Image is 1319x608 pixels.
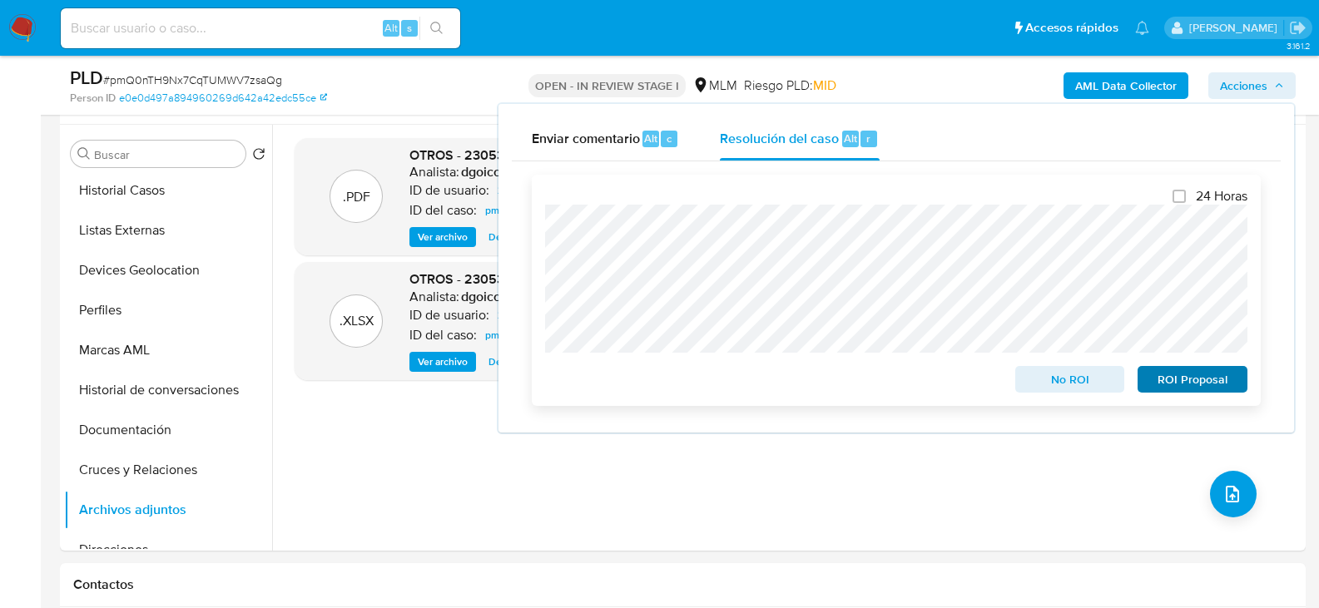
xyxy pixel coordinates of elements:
a: pmQ0nTH9Nx7CqTUMWV7zsaQg [479,325,643,345]
h6: dgoicochea [461,164,530,180]
p: ID del caso: [409,327,477,344]
button: Descargar [480,227,543,247]
button: Descargar [480,352,543,372]
b: AML Data Collector [1075,72,1177,99]
span: MID [813,76,836,95]
span: Alt [844,131,857,146]
a: Notificaciones [1135,21,1149,35]
span: OTROS - 2305381505_ELENA [PERSON_NAME] JIMENEZ_SEP2025 [409,146,820,165]
button: Archivos adjuntos [64,490,272,530]
button: upload-file [1210,471,1257,517]
span: s [407,20,412,36]
p: .PDF [343,188,370,206]
button: Marcas AML [64,330,272,370]
h1: Contactos [73,576,1292,593]
span: Acciones [1220,72,1267,99]
p: OPEN - IN REVIEW STAGE I [528,74,686,97]
span: Alt [384,20,398,36]
button: Historial de conversaciones [64,370,272,410]
button: Acciones [1208,72,1296,99]
span: Alt [644,131,657,146]
p: ID de usuario: [409,307,489,324]
a: 2305381505 [491,305,561,325]
a: pmQ0nTH9Nx7CqTUMWV7zsaQg [479,200,643,220]
div: MLM [692,77,737,95]
a: 2305381505 [491,180,561,200]
span: Resolución del caso [720,128,839,147]
p: dalia.goicochea@mercadolibre.com.mx [1189,20,1283,36]
input: Buscar [94,147,239,162]
button: Perfiles [64,290,272,330]
button: Cruces y Relaciones [64,450,272,490]
button: search-icon [419,17,454,40]
span: r [866,131,870,146]
button: Ver archivo [409,227,476,247]
p: Analista: [409,164,459,180]
span: pmQ0nTH9Nx7CqTUMWV7zsaQg [485,325,637,345]
span: Descargar [488,229,534,245]
button: Volver al orden por defecto [252,147,265,166]
span: Riesgo PLD: [744,77,836,95]
p: ID de usuario: [409,182,489,199]
span: pmQ0nTH9Nx7CqTUMWV7zsaQg [485,200,637,220]
button: No ROI [1015,366,1125,393]
button: ROI Proposal [1138,366,1247,393]
button: Devices Geolocation [64,250,272,290]
p: ID del caso: [409,202,477,219]
button: Listas Externas [64,210,272,250]
b: Person ID [70,91,116,106]
p: .XLSX [340,312,374,330]
span: Ver archivo [418,353,468,370]
h6: dgoicochea [461,289,530,305]
span: c [667,131,672,146]
button: Historial Casos [64,171,272,210]
input: 24 Horas [1173,190,1186,203]
button: Ver archivo [409,352,476,372]
button: AML Data Collector [1064,72,1188,99]
span: OTROS - 2305381505_ELENA [PERSON_NAME] JIMENEZ_SEP2025 [409,269,820,289]
button: Documentación [64,410,272,450]
a: Salir [1289,19,1307,37]
b: PLD [70,64,103,91]
a: e0e0d497a894960269d642a42edc55ce [119,91,327,106]
span: ROI Proposal [1149,368,1236,391]
span: 24 Horas [1196,188,1247,205]
span: 3.161.2 [1287,39,1311,52]
button: Direcciones [64,530,272,570]
span: # pmQ0nTH9Nx7CqTUMWV7zsaQg [103,72,282,88]
span: Ver archivo [418,229,468,245]
span: Enviar comentario [532,128,640,147]
span: Accesos rápidos [1025,19,1118,37]
button: Buscar [77,147,91,161]
input: Buscar usuario o caso... [61,17,460,39]
span: No ROI [1027,368,1113,391]
p: Analista: [409,289,459,305]
span: Descargar [488,353,534,370]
